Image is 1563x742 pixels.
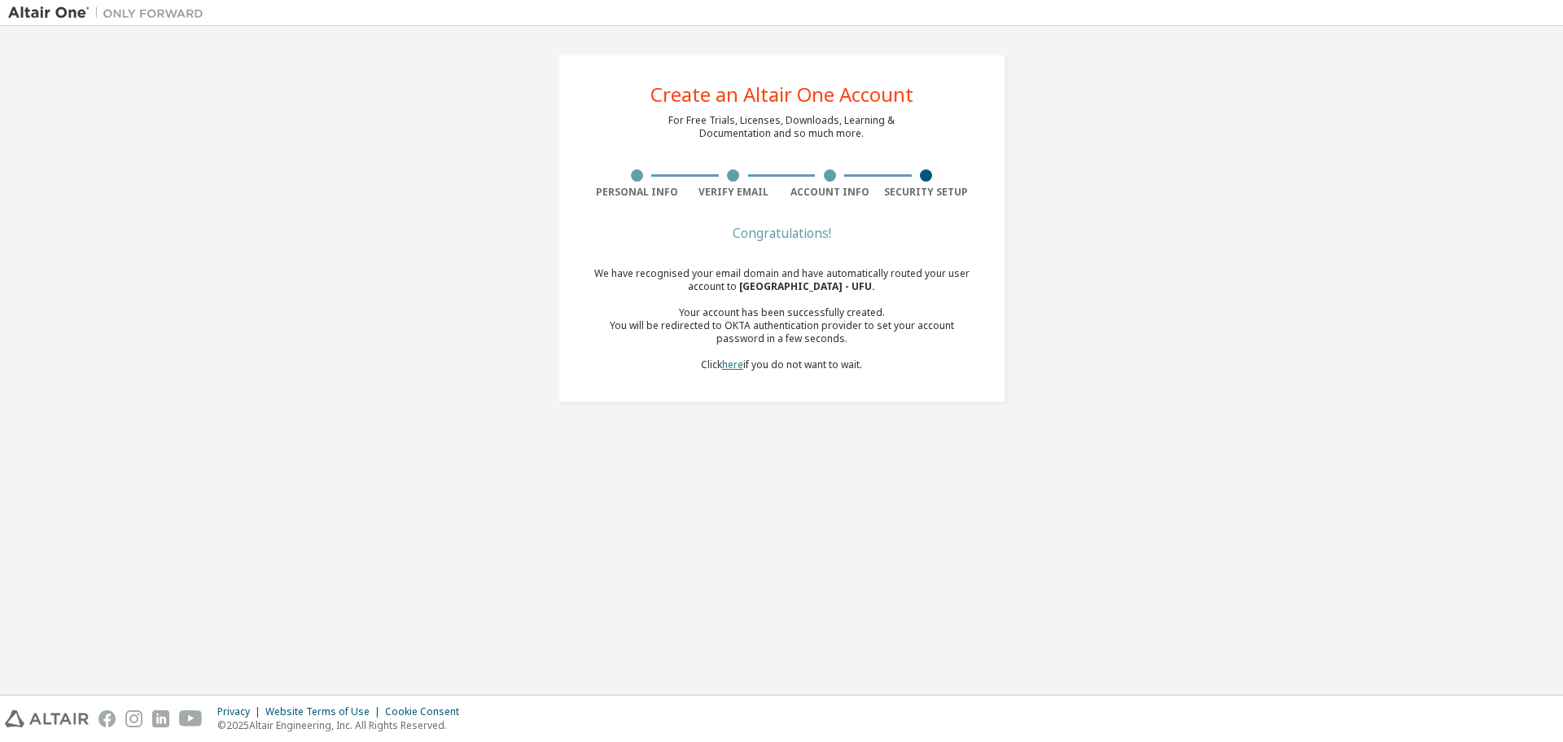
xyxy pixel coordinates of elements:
img: youtube.svg [179,710,203,727]
a: here [722,358,743,371]
div: Privacy [217,705,265,718]
img: instagram.svg [125,710,142,727]
div: Security Setup [878,186,975,199]
div: Website Terms of Use [265,705,385,718]
img: altair_logo.svg [5,710,89,727]
div: Account Info [781,186,878,199]
div: Create an Altair One Account [650,85,913,104]
div: Cookie Consent [385,705,469,718]
div: Verify Email [685,186,782,199]
span: [GEOGRAPHIC_DATA] - UFU . [739,279,875,293]
div: Congratulations! [589,228,974,238]
img: Altair One [8,5,212,21]
div: Your account has been successfully created. [589,306,974,319]
div: Personal Info [589,186,685,199]
div: We have recognised your email domain and have automatically routed your user account to Click if ... [589,267,974,371]
div: You will be redirected to OKTA authentication provider to set your account password in a few seco... [589,319,974,345]
img: linkedin.svg [152,710,169,727]
div: For Free Trials, Licenses, Downloads, Learning & Documentation and so much more. [668,114,895,140]
p: © 2025 Altair Engineering, Inc. All Rights Reserved. [217,718,469,732]
img: facebook.svg [99,710,116,727]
